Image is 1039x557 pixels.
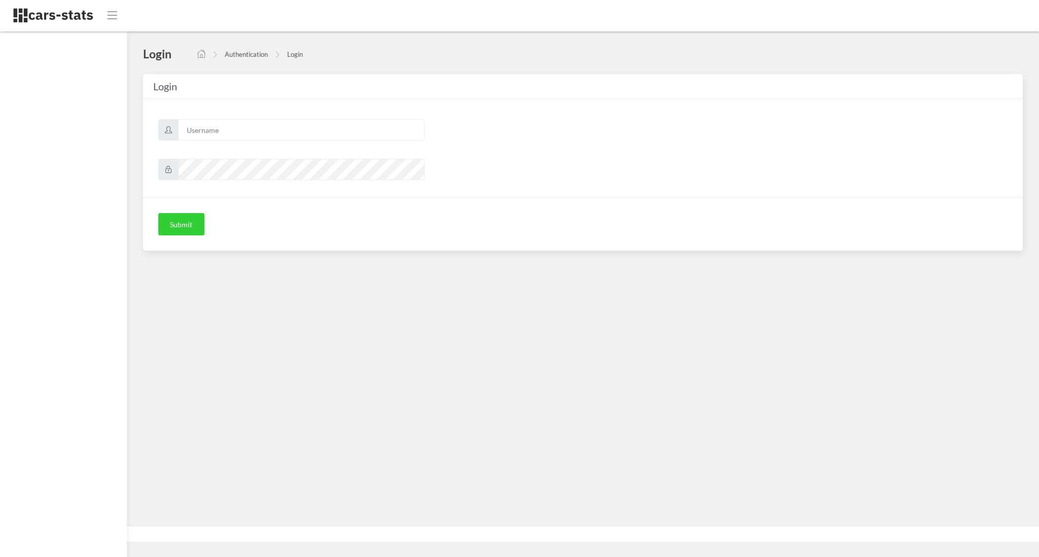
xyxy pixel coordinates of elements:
[13,8,94,23] img: navbar brand
[153,80,177,92] span: Login
[143,46,171,61] h4: Login
[178,119,425,141] input: Username
[287,50,303,58] a: Login
[225,50,268,58] a: Authentication
[158,213,204,235] button: Submit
